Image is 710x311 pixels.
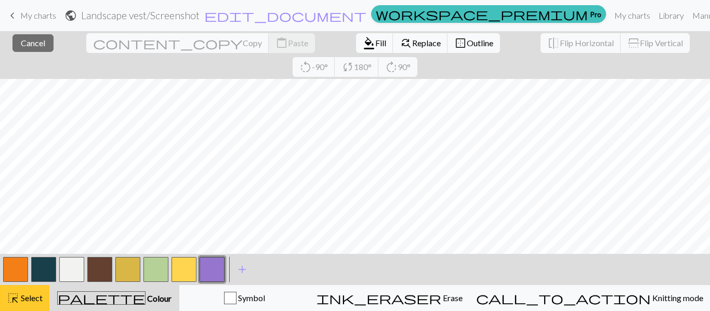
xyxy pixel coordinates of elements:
[6,8,19,23] span: keyboard_arrow_left
[310,285,469,311] button: Erase
[204,8,366,23] span: edit_document
[363,36,375,50] span: format_color_fill
[610,5,654,26] a: My charts
[58,291,145,305] span: palette
[49,285,179,311] button: Colour
[454,36,467,50] span: border_outer
[293,57,335,77] button: -90°
[547,36,560,50] span: flip
[93,36,243,50] span: content_copy
[476,291,651,305] span: call_to_action
[640,38,683,48] span: Flip Vertical
[86,33,269,53] button: Copy
[378,57,417,77] button: 90°
[375,38,386,48] span: Fill
[341,60,354,74] span: sync
[385,60,398,74] span: rotate_right
[12,34,54,52] button: Cancel
[354,62,372,72] span: 180°
[7,291,19,305] span: highlight_alt
[317,291,441,305] span: ink_eraser
[400,36,412,50] span: find_replace
[467,38,493,48] span: Outline
[243,38,262,48] span: Copy
[626,37,641,49] span: flip
[312,62,328,72] span: -90°
[448,33,500,53] button: Outline
[236,293,265,303] span: Symbol
[651,293,703,303] span: Knitting mode
[64,8,77,23] span: public
[146,293,172,303] span: Colour
[335,57,379,77] button: 180°
[469,285,710,311] button: Knitting mode
[371,5,606,23] a: Pro
[179,285,310,311] button: Symbol
[20,10,56,20] span: My charts
[6,7,56,24] a: My charts
[654,5,688,26] a: Library
[21,38,45,48] span: Cancel
[19,293,43,303] span: Select
[376,7,588,21] span: workspace_premium
[560,38,614,48] span: Flip Horizontal
[621,33,690,53] button: Flip Vertical
[236,262,248,277] span: add
[412,38,441,48] span: Replace
[299,60,312,74] span: rotate_left
[356,33,393,53] button: Fill
[398,62,411,72] span: 90°
[81,9,200,21] h2: Landscape vest / Screenshot
[541,33,621,53] button: Flip Horizontal
[441,293,463,303] span: Erase
[393,33,448,53] button: Replace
